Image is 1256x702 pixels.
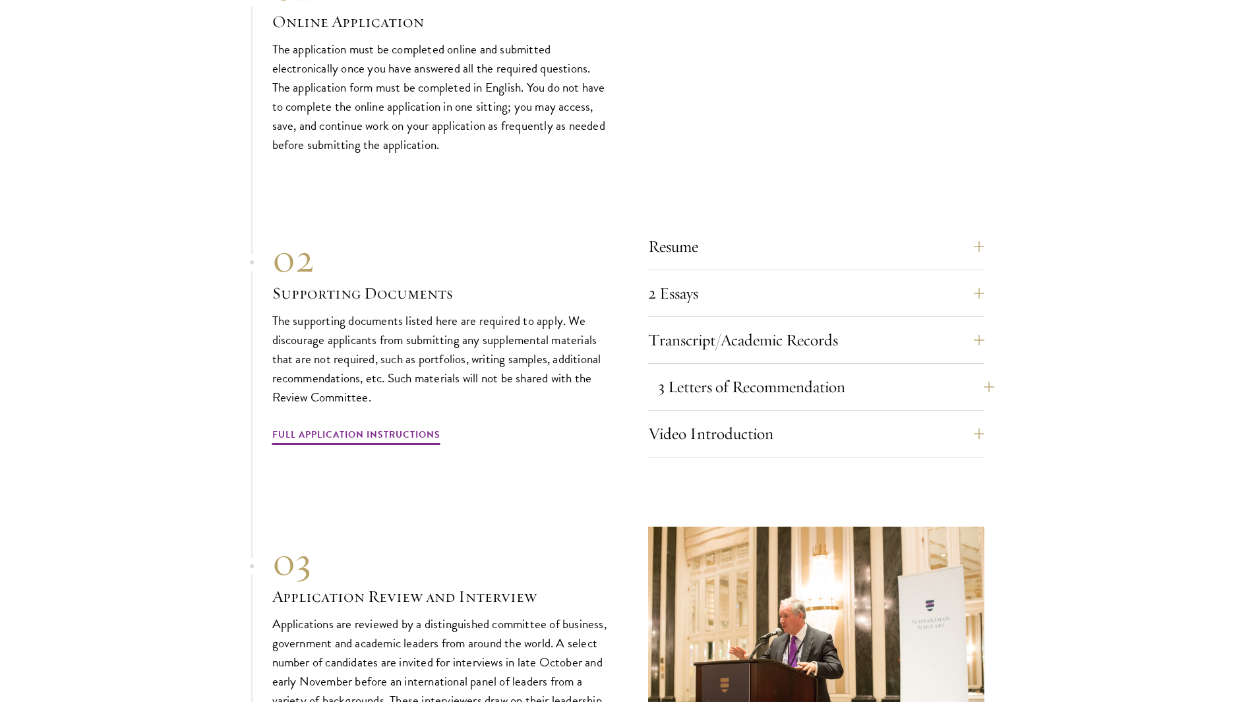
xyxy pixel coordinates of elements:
button: Transcript/Academic Records [648,324,984,356]
button: 3 Letters of Recommendation [658,371,994,403]
button: 2 Essays [648,278,984,309]
p: The application must be completed online and submitted electronically once you have answered all ... [272,40,609,154]
h3: Application Review and Interview [272,585,609,608]
button: Resume [648,231,984,262]
p: The supporting documents listed here are required to apply. We discourage applicants from submitt... [272,311,609,407]
div: 02 [272,235,609,282]
a: Full Application Instructions [272,426,440,447]
h3: Online Application [272,11,609,33]
h3: Supporting Documents [272,282,609,305]
button: Video Introduction [648,418,984,450]
div: 03 [272,538,609,585]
